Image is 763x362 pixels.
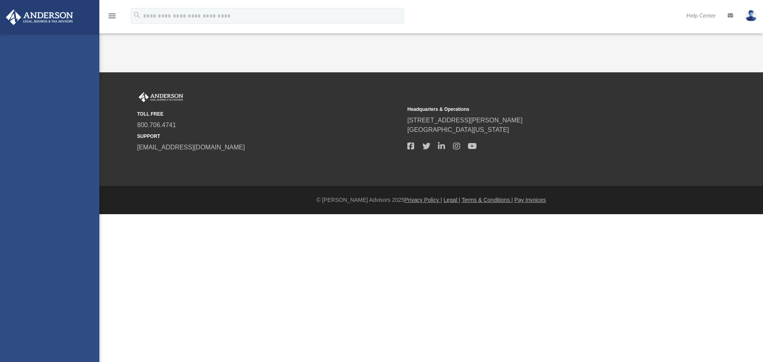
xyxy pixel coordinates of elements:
img: Anderson Advisors Platinum Portal [137,92,185,103]
img: User Pic [745,10,757,21]
i: menu [107,11,117,21]
a: Privacy Policy | [405,197,442,203]
a: 800.706.4741 [137,122,176,128]
img: Anderson Advisors Platinum Portal [4,10,76,25]
a: [EMAIL_ADDRESS][DOMAIN_NAME] [137,144,245,151]
a: [STREET_ADDRESS][PERSON_NAME] [407,117,523,124]
small: TOLL FREE [137,110,402,118]
div: © [PERSON_NAME] Advisors 2025 [99,196,763,204]
small: SUPPORT [137,133,402,140]
i: search [133,11,141,19]
a: Legal | [443,197,460,203]
a: [GEOGRAPHIC_DATA][US_STATE] [407,126,509,133]
a: menu [107,15,117,21]
a: Terms & Conditions | [462,197,513,203]
a: Pay Invoices [514,197,546,203]
small: Headquarters & Operations [407,106,672,113]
